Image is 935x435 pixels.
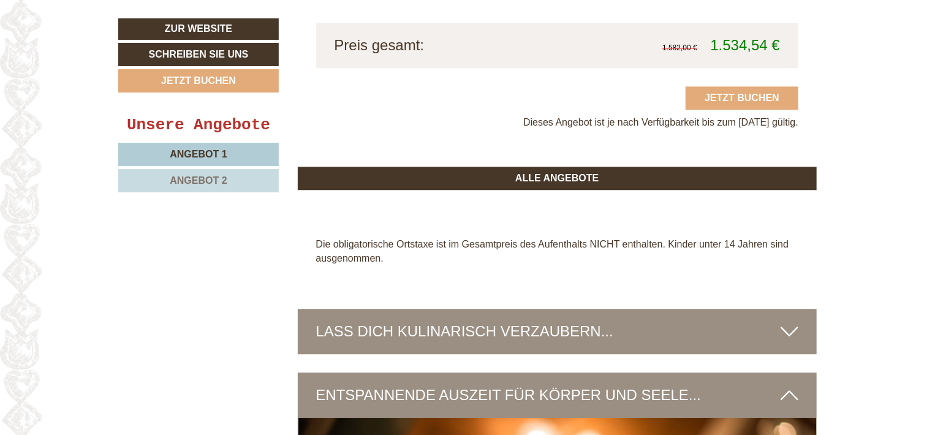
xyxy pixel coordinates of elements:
[325,35,558,56] div: Preis gesamt:
[118,114,279,137] div: Unsere Angebote
[711,37,780,53] span: 1.534,54 €
[298,373,817,418] div: ENTSPANNENDE AUSZEIT FÜR KÖRPER UND SEELE...
[170,149,227,159] span: Angebot 1
[170,175,227,186] span: Angebot 2
[118,18,279,40] a: Zur Website
[686,86,798,110] a: Jetzt buchen
[118,69,279,93] a: Jetzt buchen
[118,43,279,66] a: Schreiben Sie uns
[298,309,817,354] div: LASS DICH KULINARISCH VERZAUBERN...
[523,117,798,127] span: Dieses Angebot ist je nach Verfügbarkeit bis zum [DATE] gültig.
[316,238,799,266] p: Die obligatorische Ortstaxe ist im Gesamtpreis des Aufenthalts NICHT enthalten. Kinder unter 14 J...
[298,167,817,190] a: ALLE ANGEBOTE
[662,43,697,52] span: 1.582,00 €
